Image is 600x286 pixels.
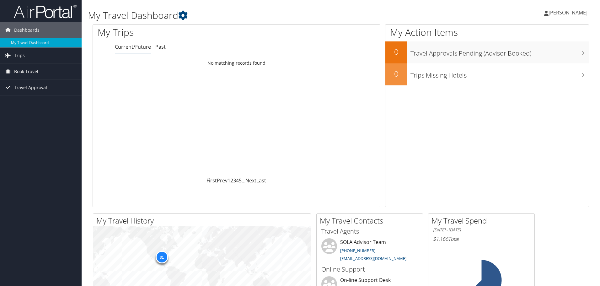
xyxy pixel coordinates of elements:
[155,43,166,50] a: Past
[321,227,418,236] h3: Travel Agents
[549,9,587,16] span: [PERSON_NAME]
[385,26,589,39] h1: My Action Items
[410,68,589,80] h3: Trips Missing Hotels
[206,177,217,184] a: First
[544,3,594,22] a: [PERSON_NAME]
[239,177,242,184] a: 5
[433,235,530,242] h6: Total
[236,177,239,184] a: 4
[245,177,256,184] a: Next
[14,64,38,79] span: Book Travel
[433,227,530,233] h6: [DATE] - [DATE]
[217,177,228,184] a: Prev
[88,9,425,22] h1: My Travel Dashboard
[233,177,236,184] a: 3
[98,26,256,39] h1: My Trips
[318,238,421,264] li: SOLA Advisor Team
[155,251,168,263] div: 31
[385,46,407,57] h2: 0
[115,43,151,50] a: Current/Future
[410,46,589,58] h3: Travel Approvals Pending (Advisor Booked)
[14,48,25,63] span: Trips
[230,177,233,184] a: 2
[385,68,407,79] h2: 0
[14,22,40,38] span: Dashboards
[14,80,47,95] span: Travel Approval
[320,215,423,226] h2: My Travel Contacts
[228,177,230,184] a: 1
[256,177,266,184] a: Last
[340,248,375,253] a: [PHONE_NUMBER]
[242,177,245,184] span: …
[96,215,311,226] h2: My Travel History
[14,4,77,19] img: airportal-logo.png
[385,63,589,85] a: 0Trips Missing Hotels
[321,265,418,274] h3: Online Support
[93,57,380,69] td: No matching records found
[431,215,534,226] h2: My Travel Spend
[340,256,406,261] a: [EMAIL_ADDRESS][DOMAIN_NAME]
[385,41,589,63] a: 0Travel Approvals Pending (Advisor Booked)
[433,235,448,242] span: $1,166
